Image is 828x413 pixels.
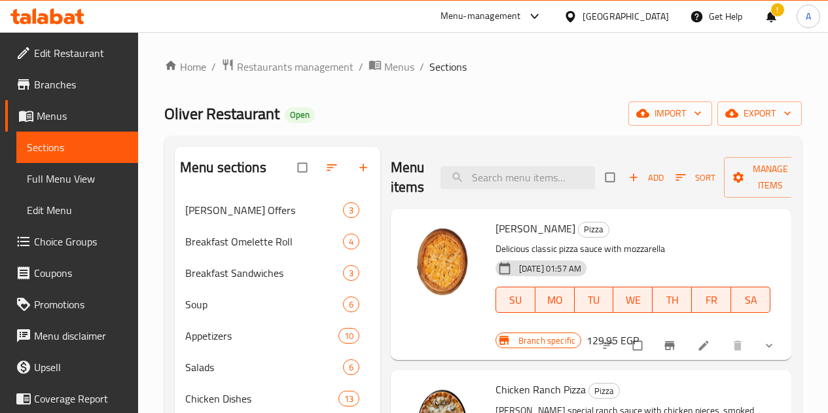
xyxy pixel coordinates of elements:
span: Chicken Ranch Pizza [495,380,586,399]
span: TU [580,291,609,310]
span: 6 [344,361,359,374]
span: Branch specific [513,334,581,347]
span: [DATE] 01:57 AM [514,262,586,275]
div: Breakfast Omelette Roll4 [175,226,380,257]
span: Sections [27,139,128,155]
span: Menu disclaimer [34,328,128,344]
span: Edit Menu [27,202,128,218]
div: items [343,234,359,249]
a: Promotions [5,289,138,320]
span: FR [697,291,726,310]
button: TU [575,287,614,313]
span: Pizza [589,384,619,399]
li: / [211,59,216,75]
span: Choice Groups [34,234,128,249]
div: items [343,359,359,375]
a: Choice Groups [5,226,138,257]
div: Breakfast Sandwiches3 [175,257,380,289]
a: Edit Restaurant [5,37,138,69]
span: Add [628,170,664,185]
div: Salads6 [175,351,380,383]
a: Sections [16,132,138,163]
a: Branches [5,69,138,100]
div: Soup6 [175,289,380,320]
p: Delicious classic pizza sauce with mozzarella [495,241,770,257]
span: 4 [344,236,359,248]
button: MO [535,287,575,313]
button: export [717,101,802,126]
span: [PERSON_NAME] Offers [185,202,343,218]
div: Pizza [588,383,620,399]
div: Chicken Dishes [185,391,338,406]
span: SU [501,291,530,310]
li: / [359,59,363,75]
a: Menus [5,100,138,132]
span: import [639,105,702,122]
span: export [728,105,791,122]
div: items [338,391,359,406]
span: Upsell [34,359,128,375]
button: Manage items [724,157,817,198]
span: Appetizers [185,328,338,344]
span: Menus [37,108,128,124]
span: [PERSON_NAME] [495,219,575,238]
div: Menu-management [441,9,521,24]
button: Branch-specific-item [655,331,687,360]
a: Full Menu View [16,163,138,194]
div: Open [285,107,315,123]
div: [GEOGRAPHIC_DATA] [583,9,669,24]
button: TH [653,287,692,313]
button: import [628,101,712,126]
div: items [338,328,359,344]
span: A [806,9,811,24]
span: Manage items [734,161,806,194]
a: Restaurants management [221,58,353,75]
span: Branches [34,77,128,92]
span: Breakfast Sandwiches [185,265,343,281]
button: delete [723,331,755,360]
a: Menus [369,58,414,75]
span: Menus [384,59,414,75]
button: Add [625,168,667,188]
span: Open [285,109,315,120]
a: Menu disclaimer [5,320,138,351]
button: Sort [672,168,719,188]
button: sort-choices [594,331,625,360]
h6: 129.95 EGP [586,331,639,350]
span: Full Menu View [27,171,128,187]
span: 13 [339,393,359,405]
span: Pizza [579,222,609,237]
div: Appetizers10 [175,320,380,351]
span: Soup [185,296,343,312]
a: Home [164,59,206,75]
li: / [420,59,424,75]
button: FR [692,287,731,313]
span: Promotions [34,296,128,312]
a: Edit menu item [697,339,713,352]
span: Sections [429,59,467,75]
input: search [441,166,595,189]
a: Upsell [5,351,138,383]
span: Select to update [625,333,653,358]
span: Salads [185,359,343,375]
span: Sort items [667,168,724,188]
span: 6 [344,298,359,311]
svg: Show Choices [763,339,776,352]
h2: Menu sections [180,158,266,177]
span: Coupons [34,265,128,281]
a: Coupons [5,257,138,289]
img: Margherita Pizza [401,219,485,303]
div: items [343,265,359,281]
span: SA [736,291,765,310]
span: Edit Restaurant [34,45,128,61]
span: 3 [344,267,359,279]
span: Breakfast Omelette Roll [185,234,343,249]
div: [PERSON_NAME] Offers3 [175,194,380,226]
span: 3 [344,204,359,217]
button: SU [495,287,535,313]
span: Sort [675,170,715,185]
h2: Menu items [391,158,425,197]
button: SA [731,287,770,313]
a: Edit Menu [16,194,138,226]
